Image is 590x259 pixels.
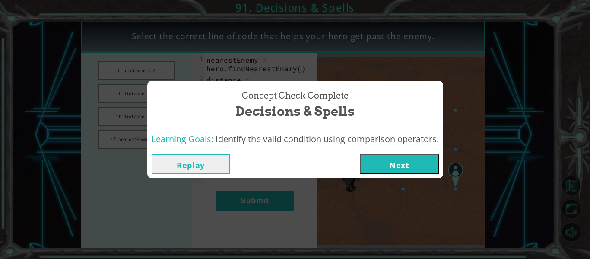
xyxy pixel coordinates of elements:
span: Concept Check Complete [242,90,349,102]
span: Learning Goals: [152,133,213,145]
button: Replay [152,154,230,174]
span: Decisions & Spells [235,102,355,121]
button: Next [360,154,439,174]
span: Identify the valid condition using comparison operators. [216,133,439,145]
